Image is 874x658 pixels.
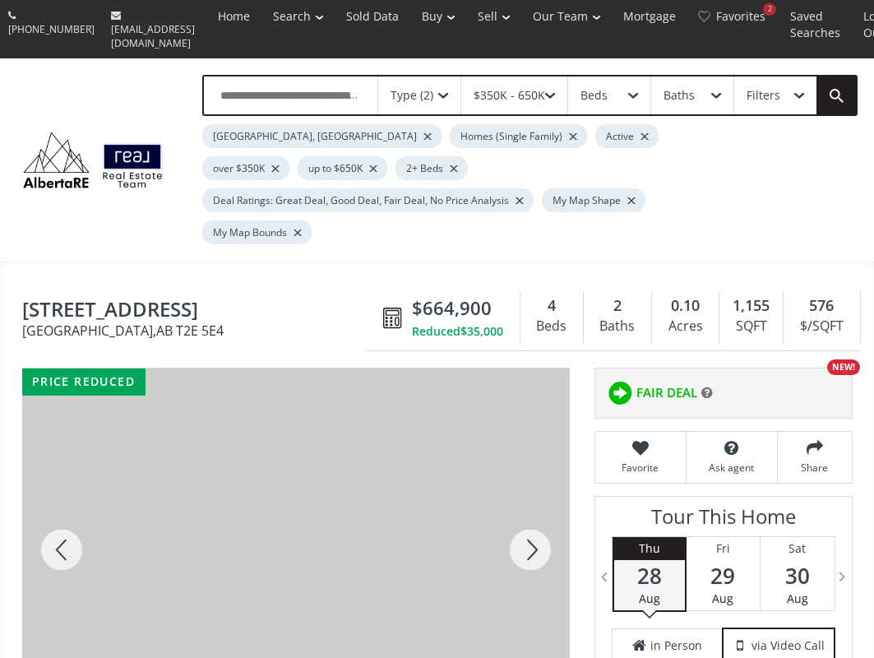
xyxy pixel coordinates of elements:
span: in Person [650,637,702,654]
div: Sat [761,537,835,560]
img: Logo [16,128,169,192]
div: Homes (Single Family) [450,124,587,148]
div: SQFT [728,314,775,339]
div: Beds [580,90,608,101]
span: $35,000 [460,323,503,340]
div: Acres [660,314,710,339]
div: Type (2) [391,90,433,101]
span: [PHONE_NUMBER] [8,22,95,36]
span: Aug [639,591,660,606]
div: Thu [614,537,685,560]
div: price reduced [22,368,146,396]
span: Favorite [603,461,677,475]
span: Aug [787,591,808,606]
div: over $350K [202,156,289,180]
div: up to $650K [298,156,387,180]
div: $350K - 650K [474,90,545,101]
span: Ask agent [695,461,769,475]
div: Active [595,124,659,148]
div: 2 [592,295,643,317]
div: Fri [687,537,760,560]
div: NEW! [827,359,860,375]
span: 30 [761,564,835,587]
div: 2+ Beds [395,156,468,180]
span: 29 [687,564,760,587]
div: 576 [792,295,851,317]
img: rating icon [603,377,636,410]
h3: Tour This Home [612,505,835,536]
span: Share [786,461,844,475]
div: 0.10 [660,295,710,317]
span: 1,155 [733,295,770,317]
span: FAIR DEAL [636,384,697,401]
div: 4 [529,295,575,317]
div: Beds [529,314,575,339]
span: 28 [614,564,685,587]
span: Aug [712,591,733,606]
div: Baths [592,314,643,339]
span: 1508 Child Avenue NE [22,299,375,324]
div: $/SQFT [792,314,851,339]
div: Deal Ratings: Great Deal, Good Deal, Fair Deal, No Price Analysis [202,188,534,212]
span: via Video Call [751,637,825,654]
div: My Map Shape [542,188,645,212]
span: [GEOGRAPHIC_DATA] , AB T2E 5E4 [22,324,375,337]
div: My Map Bounds [202,220,312,244]
span: [EMAIL_ADDRESS][DOMAIN_NAME] [111,22,195,50]
span: $664,900 [412,295,492,321]
div: 2 [763,3,776,16]
div: Reduced [412,323,503,340]
div: Baths [664,90,695,101]
div: Filters [747,90,780,101]
div: [GEOGRAPHIC_DATA], [GEOGRAPHIC_DATA] [202,124,442,148]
